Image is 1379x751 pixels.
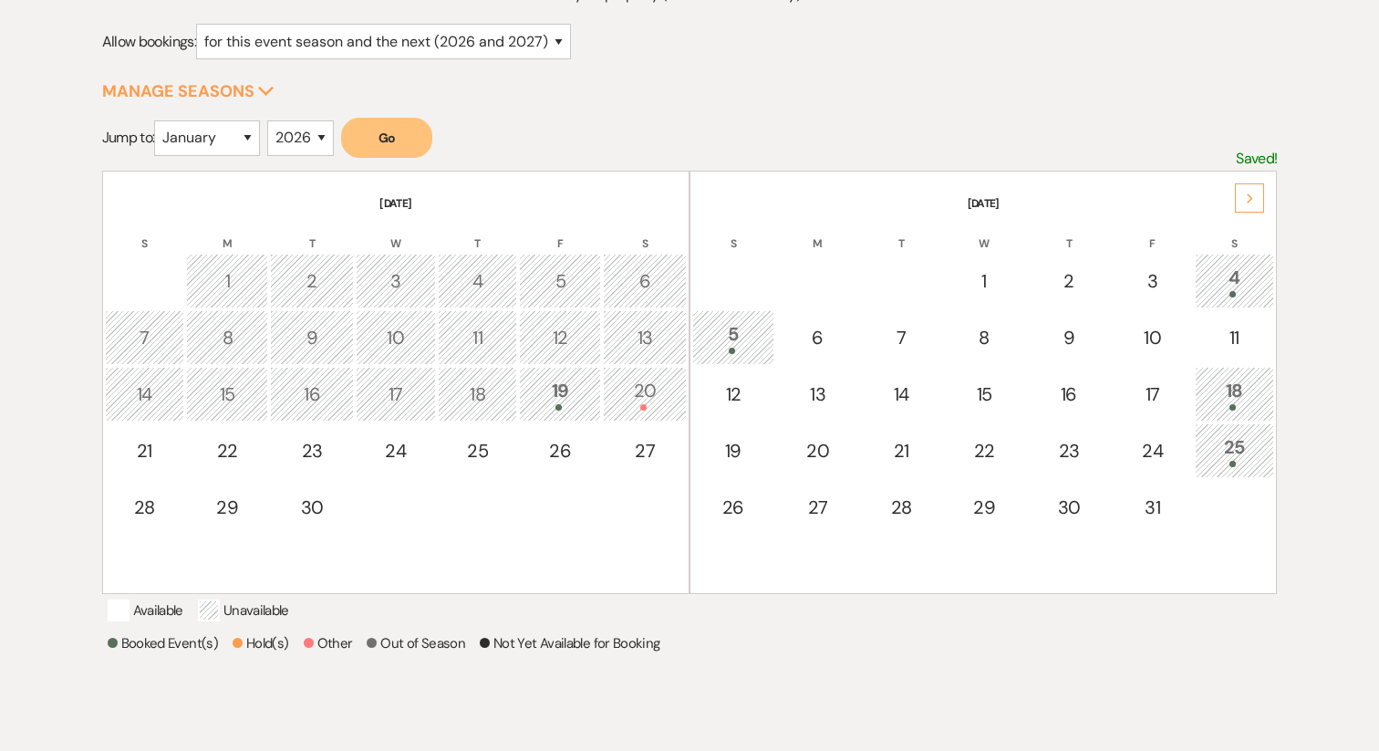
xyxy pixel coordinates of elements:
[105,173,687,212] th: [DATE]
[702,381,764,408] div: 12
[198,600,289,621] p: Unavailable
[448,324,508,351] div: 11
[280,324,344,351] div: 9
[108,600,183,621] p: Available
[1037,267,1101,295] div: 2
[1205,264,1265,297] div: 4
[448,437,508,464] div: 25
[448,381,508,408] div: 18
[115,381,175,408] div: 14
[115,324,175,351] div: 7
[270,214,354,252] th: T
[603,214,687,252] th: S
[1205,377,1265,411] div: 18
[692,214,774,252] th: S
[1123,494,1183,521] div: 31
[196,494,258,521] div: 29
[108,632,218,654] p: Booked Event(s)
[366,381,426,408] div: 17
[366,267,426,295] div: 3
[1123,267,1183,295] div: 3
[786,437,850,464] div: 20
[519,214,601,252] th: F
[1027,214,1111,252] th: T
[613,267,677,295] div: 6
[196,437,258,464] div: 22
[953,267,1015,295] div: 1
[367,632,465,654] p: Out of Season
[1123,381,1183,408] div: 17
[280,381,344,408] div: 16
[105,214,185,252] th: S
[613,377,677,411] div: 20
[1236,147,1277,171] p: Saved!
[861,214,941,252] th: T
[529,377,591,411] div: 19
[196,267,258,295] div: 1
[1205,324,1265,351] div: 11
[196,381,258,408] div: 15
[702,494,764,521] div: 26
[366,324,426,351] div: 10
[776,214,860,252] th: M
[529,324,591,351] div: 12
[1123,437,1183,464] div: 24
[102,83,275,99] button: Manage Seasons
[1205,433,1265,467] div: 25
[1113,214,1193,252] th: F
[480,632,659,654] p: Not Yet Available for Booking
[613,437,677,464] div: 27
[529,267,591,295] div: 5
[102,128,155,147] span: Jump to:
[102,32,196,51] span: Allow bookings:
[115,494,175,521] div: 28
[692,173,1274,212] th: [DATE]
[786,324,850,351] div: 6
[233,632,289,654] p: Hold(s)
[1037,437,1101,464] div: 23
[366,437,426,464] div: 24
[871,494,931,521] div: 28
[1123,324,1183,351] div: 10
[186,214,268,252] th: M
[280,494,344,521] div: 30
[871,381,931,408] div: 14
[1037,494,1101,521] div: 30
[953,324,1015,351] div: 8
[953,381,1015,408] div: 15
[953,437,1015,464] div: 22
[280,437,344,464] div: 23
[280,267,344,295] div: 2
[786,381,850,408] div: 13
[356,214,436,252] th: W
[613,324,677,351] div: 13
[341,118,432,158] button: Go
[529,437,591,464] div: 26
[702,437,764,464] div: 19
[304,632,353,654] p: Other
[1037,324,1101,351] div: 9
[702,320,764,354] div: 5
[943,214,1025,252] th: W
[196,324,258,351] div: 8
[871,324,931,351] div: 7
[871,437,931,464] div: 21
[1037,381,1101,408] div: 16
[115,437,175,464] div: 21
[438,214,518,252] th: T
[786,494,850,521] div: 27
[953,494,1015,521] div: 29
[448,267,508,295] div: 4
[1195,214,1275,252] th: S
